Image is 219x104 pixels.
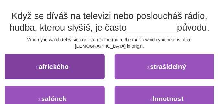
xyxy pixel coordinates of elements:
[152,95,184,102] span: hmotnost
[147,66,150,70] small: 2 .
[150,98,153,102] small: 4 .
[127,22,177,32] span: __________
[41,95,67,102] span: salónek
[177,22,210,32] span: původu.
[150,63,186,70] span: strašidelný
[38,98,41,102] small: 3 .
[39,63,69,70] span: afrického
[9,11,207,32] span: Když se díváš na televizi nebo posloucháš rádio, hudba, kterou slyšíš, je často
[36,66,39,70] small: 1 .
[5,36,214,49] div: When you watch television or listen to the radio, the music which you hear is often [DEMOGRAPHIC_...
